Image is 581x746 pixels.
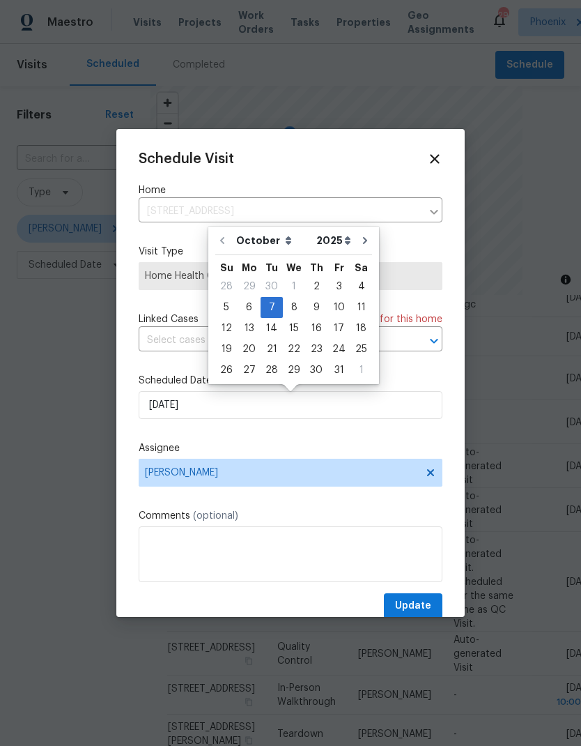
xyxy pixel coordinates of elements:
[350,276,372,297] div: Sat Oct 04 2025
[215,277,238,296] div: 28
[283,277,305,296] div: 1
[139,391,442,419] input: M/D/YYYY
[215,340,238,359] div: 19
[215,360,238,380] div: 26
[283,276,305,297] div: Wed Oct 01 2025
[327,360,350,380] div: 31
[261,298,283,317] div: 7
[283,318,305,339] div: Wed Oct 15 2025
[139,183,442,197] label: Home
[233,230,313,251] select: Month
[261,277,283,296] div: 30
[261,339,283,360] div: Tue Oct 21 2025
[261,319,283,338] div: 14
[242,263,257,273] abbr: Monday
[334,263,344,273] abbr: Friday
[350,318,372,339] div: Sat Oct 18 2025
[261,297,283,318] div: Tue Oct 07 2025
[283,319,305,338] div: 15
[355,227,375,254] button: Go to next month
[283,360,305,380] div: 29
[238,339,261,360] div: Mon Oct 20 2025
[327,339,350,360] div: Fri Oct 24 2025
[215,318,238,339] div: Sun Oct 12 2025
[215,298,238,317] div: 5
[305,276,327,297] div: Thu Oct 02 2025
[350,360,372,381] div: Sat Nov 01 2025
[261,276,283,297] div: Tue Sep 30 2025
[215,319,238,338] div: 12
[305,277,327,296] div: 2
[238,298,261,317] div: 6
[286,263,302,273] abbr: Wednesday
[350,297,372,318] div: Sat Oct 11 2025
[327,360,350,381] div: Fri Oct 31 2025
[350,339,372,360] div: Sat Oct 25 2025
[327,297,350,318] div: Fri Oct 10 2025
[305,318,327,339] div: Thu Oct 16 2025
[350,298,372,317] div: 11
[139,374,442,388] label: Scheduled Date
[283,360,305,381] div: Wed Oct 29 2025
[355,263,368,273] abbr: Saturday
[212,227,233,254] button: Go to previous month
[139,152,234,166] span: Schedule Visit
[327,277,350,296] div: 3
[215,297,238,318] div: Sun Oct 05 2025
[350,360,372,380] div: 1
[215,339,238,360] div: Sun Oct 19 2025
[265,263,278,273] abbr: Tuesday
[327,340,350,359] div: 24
[238,340,261,359] div: 20
[305,297,327,318] div: Thu Oct 09 2025
[139,330,403,351] input: Select cases
[139,312,199,326] span: Linked Cases
[313,230,355,251] select: Year
[193,511,238,521] span: (optional)
[145,269,436,283] span: Home Health Checkup
[305,319,327,338] div: 16
[139,441,442,455] label: Assignee
[283,297,305,318] div: Wed Oct 08 2025
[145,467,418,478] span: [PERSON_NAME]
[427,151,442,167] span: Close
[139,509,442,523] label: Comments
[305,360,327,381] div: Thu Oct 30 2025
[283,298,305,317] div: 8
[261,360,283,380] div: 28
[283,340,305,359] div: 22
[261,318,283,339] div: Tue Oct 14 2025
[350,277,372,296] div: 4
[139,245,442,259] label: Visit Type
[238,277,261,296] div: 29
[305,340,327,359] div: 23
[220,263,233,273] abbr: Sunday
[238,319,261,338] div: 13
[327,318,350,339] div: Fri Oct 17 2025
[350,319,372,338] div: 18
[139,201,421,222] input: Enter in an address
[384,593,442,619] button: Update
[238,276,261,297] div: Mon Sep 29 2025
[395,597,431,615] span: Update
[305,360,327,380] div: 30
[327,298,350,317] div: 10
[305,339,327,360] div: Thu Oct 23 2025
[305,298,327,317] div: 9
[350,340,372,359] div: 25
[261,360,283,381] div: Tue Oct 28 2025
[327,276,350,297] div: Fri Oct 03 2025
[424,331,444,351] button: Open
[327,319,350,338] div: 17
[238,360,261,380] div: 27
[283,339,305,360] div: Wed Oct 22 2025
[261,340,283,359] div: 21
[238,318,261,339] div: Mon Oct 13 2025
[215,360,238,381] div: Sun Oct 26 2025
[238,360,261,381] div: Mon Oct 27 2025
[310,263,323,273] abbr: Thursday
[238,297,261,318] div: Mon Oct 06 2025
[215,276,238,297] div: Sun Sep 28 2025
